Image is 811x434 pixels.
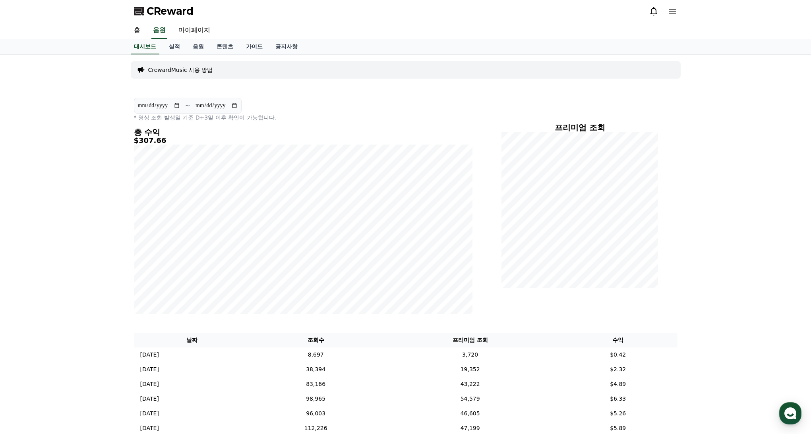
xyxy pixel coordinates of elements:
h5: $307.66 [134,137,472,145]
p: [DATE] [140,395,159,403]
p: ~ [185,101,190,110]
td: 46,605 [381,406,559,421]
th: 프리미엄 조회 [381,333,559,347]
td: 38,394 [250,362,381,377]
span: Home [20,264,34,270]
a: 공지사항 [269,39,304,54]
td: 8,697 [250,347,381,362]
td: 3,720 [381,347,559,362]
a: 음원 [151,22,167,39]
span: Settings [118,264,137,270]
td: $6.33 [559,392,677,406]
h4: 총 수익 [134,128,472,137]
p: [DATE] [140,351,159,359]
td: 83,166 [250,377,381,392]
td: 43,222 [381,377,559,392]
a: 마이페이지 [172,22,217,39]
td: $0.42 [559,347,677,362]
p: [DATE] [140,365,159,374]
a: 콘텐츠 [210,39,240,54]
a: Settings [103,252,153,272]
h4: 프리미엄 조회 [501,123,658,132]
td: $2.32 [559,362,677,377]
td: 96,003 [250,406,381,421]
p: [DATE] [140,424,159,432]
th: 날짜 [134,333,250,347]
th: 수익 [559,333,677,347]
p: [DATE] [140,409,159,418]
a: CReward [134,5,194,17]
a: 음원 [186,39,210,54]
span: CReward [147,5,194,17]
td: $5.26 [559,406,677,421]
td: 98,965 [250,392,381,406]
a: 대시보드 [131,39,159,54]
p: [DATE] [140,380,159,388]
td: $4.89 [559,377,677,392]
a: Home [2,252,52,272]
a: 홈 [128,22,147,39]
a: Messages [52,252,103,272]
a: 가이드 [240,39,269,54]
td: 54,579 [381,392,559,406]
td: 19,352 [381,362,559,377]
p: * 영상 조회 발생일 기준 D+3일 이후 확인이 가능합니다. [134,114,472,122]
a: 실적 [163,39,186,54]
span: Messages [66,264,89,270]
th: 조회수 [250,333,381,347]
a: CrewardMusic 사용 방법 [148,66,213,74]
